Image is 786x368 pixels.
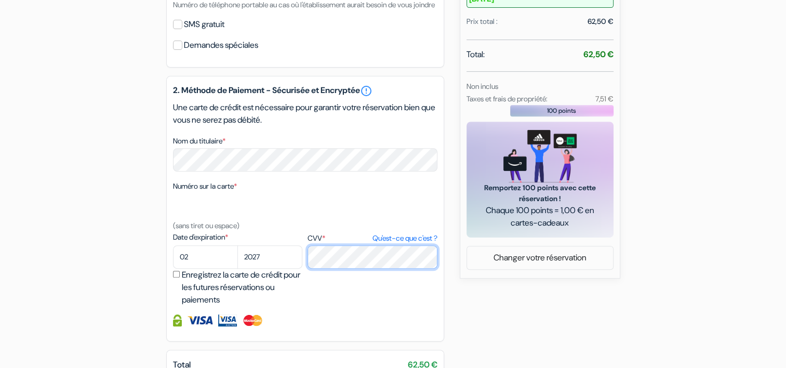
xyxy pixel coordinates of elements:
img: gift_card_hero_new.png [503,130,577,182]
span: Remportez 100 points avec cette réservation ! [479,182,601,204]
img: Information de carte de crédit entièrement encryptée et sécurisée [173,314,182,326]
small: Non inclus [467,82,498,91]
label: SMS gratuit [184,17,224,32]
strong: 62,50 € [583,49,614,60]
label: Nom du titulaire [173,136,225,147]
a: Changer votre réservation [467,248,613,268]
span: 100 points [547,106,576,115]
a: error_outline [360,85,372,97]
img: Master Card [242,314,263,326]
label: Numéro sur la carte [173,181,237,192]
img: Visa Electron [218,314,237,326]
a: Qu'est-ce que c'est ? [372,233,437,244]
img: Visa [187,314,213,326]
label: Enregistrez la carte de crédit pour les futures réservations ou paiements [182,269,305,306]
label: CVV [308,233,437,244]
label: Demandes spéciales [184,38,258,52]
h5: 2. Méthode de Paiement - Sécurisée et Encryptée [173,85,437,97]
div: Prix total : [467,16,498,27]
small: (sans tiret ou espace) [173,221,239,230]
label: Date d'expiration [173,232,302,243]
span: Total: [467,48,485,61]
small: Taxes et frais de propriété: [467,94,548,103]
small: 7,51 € [595,94,613,103]
span: Chaque 100 points = 1,00 € en cartes-cadeaux [479,204,601,229]
p: Une carte de crédit est nécessaire pour garantir votre réservation bien que vous ne serez pas déb... [173,101,437,126]
div: 62,50 € [588,16,614,27]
